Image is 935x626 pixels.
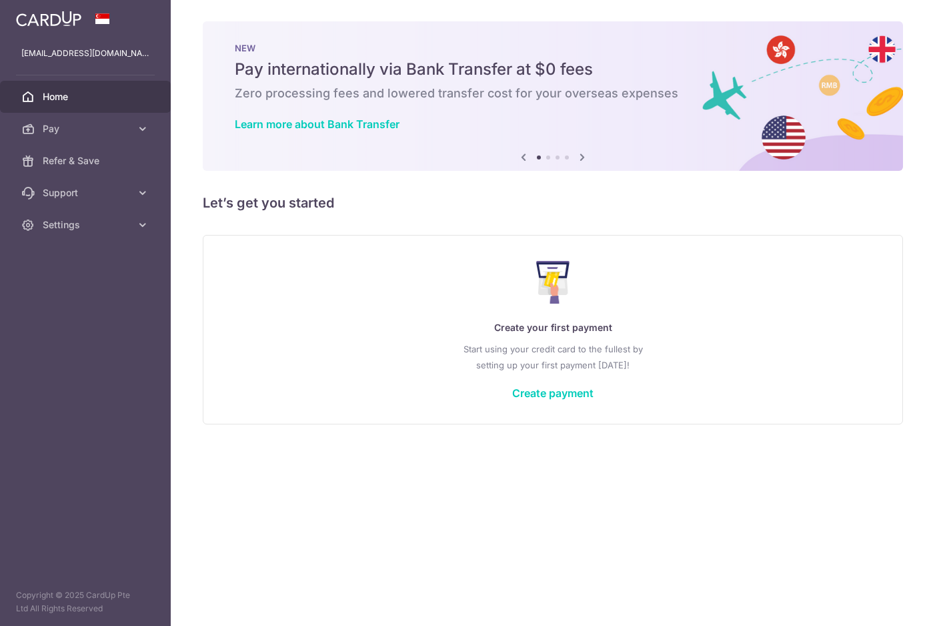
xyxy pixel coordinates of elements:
[512,386,594,400] a: Create payment
[43,186,131,200] span: Support
[235,117,399,131] a: Learn more about Bank Transfer
[43,90,131,103] span: Home
[16,11,81,27] img: CardUp
[21,47,149,60] p: [EMAIL_ADDRESS][DOMAIN_NAME]
[235,59,871,80] h5: Pay internationally via Bank Transfer at $0 fees
[43,154,131,168] span: Refer & Save
[230,341,876,373] p: Start using your credit card to the fullest by setting up your first payment [DATE]!
[849,586,922,619] iframe: Opens a widget where you can find more information
[203,192,903,214] h5: Let’s get you started
[235,43,871,53] p: NEW
[203,21,903,171] img: Bank transfer banner
[230,320,876,336] p: Create your first payment
[536,261,570,304] img: Make Payment
[43,122,131,135] span: Pay
[235,85,871,101] h6: Zero processing fees and lowered transfer cost for your overseas expenses
[43,218,131,232] span: Settings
